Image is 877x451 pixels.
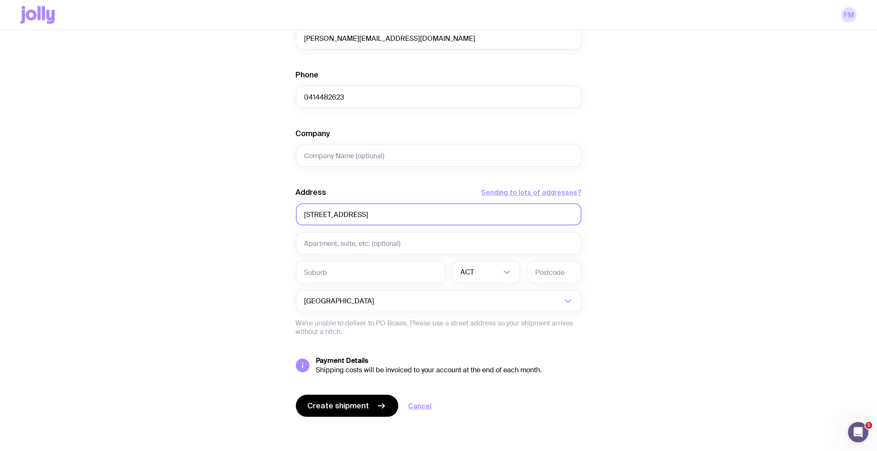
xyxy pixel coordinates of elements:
[452,261,520,283] div: Search for option
[866,422,872,429] span: 1
[296,27,582,49] input: employee@company.com
[461,261,476,283] span: ACT
[296,261,446,283] input: Suburb
[296,145,582,167] input: Company Name (optional)
[296,290,582,312] div: Search for option
[308,401,369,411] span: Create shipment
[316,366,582,374] div: Shipping costs will be invoiced to your account at the end of each month.
[296,232,582,254] input: Apartment, suite, etc. (optional)
[841,7,857,23] a: FM
[296,70,319,80] label: Phone
[304,290,376,312] span: [GEOGRAPHIC_DATA]
[848,422,868,442] iframe: Intercom live chat
[376,290,562,312] input: Search for option
[296,203,582,225] input: Street Address
[296,187,326,197] label: Address
[527,261,582,283] input: Postcode
[296,128,330,139] label: Company
[482,187,582,197] button: Sending to lots of addresses?
[316,357,582,365] h5: Payment Details
[476,261,501,283] input: Search for option
[296,319,582,336] p: We’re unable to deliver to PO Boxes. Please use a street address so your shipment arrives without...
[409,401,432,411] a: Cancel
[296,86,582,108] input: 0400 123 456
[296,395,398,417] button: Create shipment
